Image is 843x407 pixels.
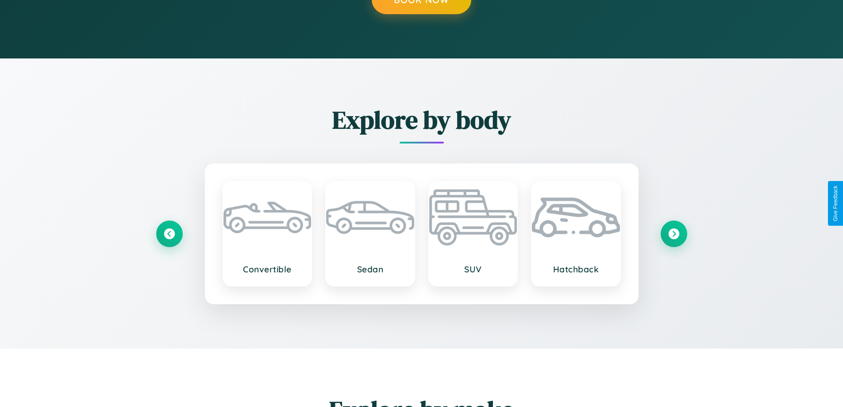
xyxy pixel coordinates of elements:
[541,264,611,275] h3: Hatchback
[232,264,303,275] h3: Convertible
[335,264,405,275] h3: Sedan
[438,264,508,275] h3: SUV
[156,103,687,137] h2: Explore by body
[832,186,839,221] div: Give Feedback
